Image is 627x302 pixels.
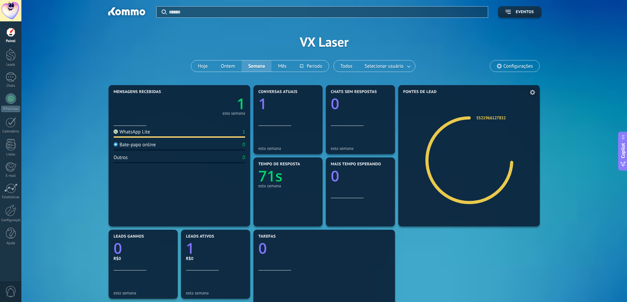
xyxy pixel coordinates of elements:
button: Todos [334,60,359,72]
div: Configurações [1,218,20,222]
span: Configurações [504,63,533,69]
text: 0 [331,166,339,186]
button: Período [293,60,329,72]
span: Tarefas [258,234,276,239]
div: Bate-papo online [114,142,156,148]
button: Selecionar usuário [359,60,415,72]
text: 0 [258,238,267,258]
span: Eventos [516,10,534,14]
img: WhatsApp Lite [114,129,118,134]
div: R$0 [114,256,173,261]
button: Eventos [498,6,541,18]
span: Copilot [620,143,626,158]
div: Outros [114,154,128,161]
div: 0 [243,154,245,161]
a: 0 [258,238,390,258]
span: Selecionar usuário [363,62,405,71]
div: Painel [1,39,20,43]
span: Conversas atuais [258,90,298,94]
span: Mais tempo esperando [331,162,381,167]
a: 5521966127832 [476,115,506,121]
text: 71s [258,166,282,186]
a: 0 [114,238,173,258]
text: 1 [237,94,245,114]
div: Listas [1,152,20,157]
div: esta semana [258,146,318,151]
div: Chats [1,84,20,88]
text: 0 [331,94,339,114]
button: Ontem [214,60,242,72]
button: Mês [272,60,293,72]
div: esta semana [331,146,390,151]
div: E-mail [1,174,20,178]
text: 0 [114,238,122,258]
a: 1 [186,238,245,258]
div: WhatsApp [1,106,20,112]
button: Semana [242,60,272,72]
div: Leads [1,63,20,67]
span: Fontes de lead [403,90,437,94]
span: Chats sem respostas [331,90,377,94]
span: Mensagens recebidas [114,90,161,94]
div: 0 [243,142,245,148]
div: esta semana [258,183,318,188]
span: Leads ganhos [114,234,144,239]
div: Estatísticas [1,195,20,199]
div: 1 [243,129,245,135]
a: 1 [179,94,245,114]
img: Bate-papo online [114,142,118,147]
div: Ajuda [1,241,20,245]
div: Calendário [1,129,20,134]
div: R$0 [186,256,245,261]
text: 1 [258,94,267,114]
button: Hoje [191,60,214,72]
div: WhatsApp Lite [114,129,150,135]
div: esta semana [186,290,245,295]
div: esta semana [114,290,173,295]
text: 1 [186,238,195,258]
div: esta semana [222,112,245,115]
span: Leads ativos [186,234,214,239]
span: Tempo de resposta [258,162,300,167]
